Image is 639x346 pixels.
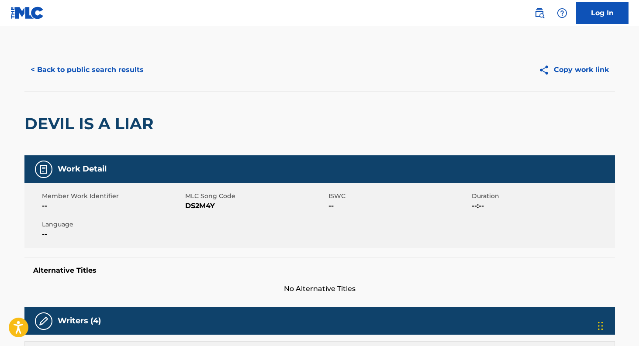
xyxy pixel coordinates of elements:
h2: DEVIL IS A LIAR [24,114,158,134]
div: Help [553,4,571,22]
button: < Back to public search results [24,59,150,81]
span: ISWC [328,192,470,201]
h5: Writers (4) [58,316,101,326]
a: Public Search [531,4,548,22]
span: MLC Song Code [185,192,326,201]
span: -- [328,201,470,211]
span: Language [42,220,183,229]
span: DS2M4Y [185,201,326,211]
div: Drag [598,313,603,339]
img: Work Detail [38,164,49,175]
iframe: Chat Widget [595,304,639,346]
img: search [534,8,545,18]
a: Log In [576,2,629,24]
span: -- [42,229,183,240]
img: Copy work link [539,65,554,75]
span: -- [42,201,183,211]
h5: Alternative Titles [33,266,606,275]
button: Copy work link [532,59,615,81]
h5: Work Detail [58,164,107,174]
span: --:-- [472,201,613,211]
span: Member Work Identifier [42,192,183,201]
span: Duration [472,192,613,201]
img: MLC Logo [10,7,44,19]
img: Writers [38,316,49,326]
span: No Alternative Titles [24,284,615,294]
img: help [557,8,567,18]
